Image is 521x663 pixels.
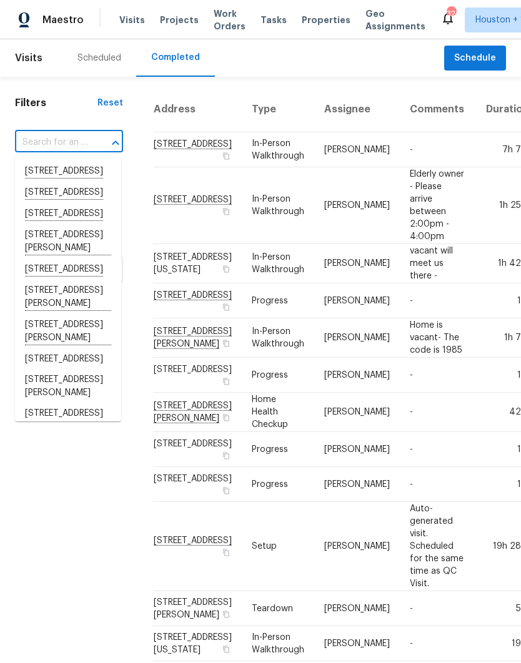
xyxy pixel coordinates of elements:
li: [STREET_ADDRESS] [15,403,121,424]
h1: Filters [15,97,97,109]
span: Properties [302,14,350,26]
span: Work Orders [214,7,246,32]
td: [PERSON_NAME] [314,244,400,283]
th: Address [153,87,242,132]
span: Visits [15,44,42,72]
td: [PERSON_NAME] [314,432,400,467]
button: Copy Address [221,376,232,387]
td: [PERSON_NAME] [314,358,400,393]
input: Search for an address... [15,133,88,152]
button: Copy Address [221,150,232,162]
span: Geo Assignments [365,7,425,32]
td: In-Person Walkthrough [242,244,314,283]
td: [STREET_ADDRESS] [153,432,242,467]
td: Auto-generated visit. Scheduled for the same time as QC Visit. [400,502,476,591]
td: vacant will meet us there - [400,244,476,283]
td: - [400,132,476,167]
td: Home is vacant- The code is 1985 [400,318,476,358]
td: Elderly owner - Please arrive between 2:00pm - 4:00pm [400,167,476,244]
button: Schedule [444,46,506,71]
button: Copy Address [221,485,232,496]
td: [STREET_ADDRESS][PERSON_NAME] [153,591,242,626]
td: - [400,432,476,467]
button: Copy Address [221,609,232,620]
td: [STREET_ADDRESS] [153,467,242,502]
td: - [400,283,476,318]
div: Scheduled [77,52,121,64]
button: Copy Address [221,412,232,423]
td: In-Person Walkthrough [242,132,314,167]
td: [PERSON_NAME] [314,283,400,318]
td: - [400,393,476,432]
button: Copy Address [221,450,232,461]
button: Copy Address [221,547,232,558]
span: Schedule [454,51,496,66]
li: [STREET_ADDRESS] [15,349,121,370]
td: [PERSON_NAME] [314,591,400,626]
td: [PERSON_NAME] [314,132,400,167]
th: Assignee [314,87,400,132]
td: Home Health Checkup [242,393,314,432]
div: Completed [151,51,200,64]
button: Copy Address [221,644,232,655]
td: - [400,467,476,502]
td: Progress [242,467,314,502]
td: [STREET_ADDRESS][US_STATE] [153,626,242,661]
td: In-Person Walkthrough [242,626,314,661]
td: Setup [242,502,314,591]
td: [PERSON_NAME] [314,626,400,661]
button: Copy Address [221,263,232,275]
td: - [400,626,476,661]
td: - [400,591,476,626]
td: In-Person Walkthrough [242,167,314,244]
th: Type [242,87,314,132]
th: Comments [400,87,476,132]
button: Copy Address [221,302,232,313]
td: [PERSON_NAME] [314,393,400,432]
td: [PERSON_NAME] [314,318,400,358]
td: [PERSON_NAME] [314,167,400,244]
td: Progress [242,432,314,467]
li: [STREET_ADDRESS][PERSON_NAME] [15,370,121,403]
span: Tasks [260,16,287,24]
button: Copy Address [221,206,232,217]
td: [PERSON_NAME] [314,502,400,591]
td: - [400,358,476,393]
td: [PERSON_NAME] [314,467,400,502]
span: Visits [119,14,145,26]
div: Reset [97,97,123,109]
td: Progress [242,283,314,318]
button: Copy Address [221,338,232,349]
span: Maestro [42,14,84,26]
td: [STREET_ADDRESS] [153,358,242,393]
td: In-Person Walkthrough [242,318,314,358]
button: Close [107,134,124,152]
td: Teardown [242,591,314,626]
div: 32 [447,7,455,20]
span: Projects [160,14,199,26]
td: Progress [242,358,314,393]
td: [STREET_ADDRESS][US_STATE] [153,244,242,283]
